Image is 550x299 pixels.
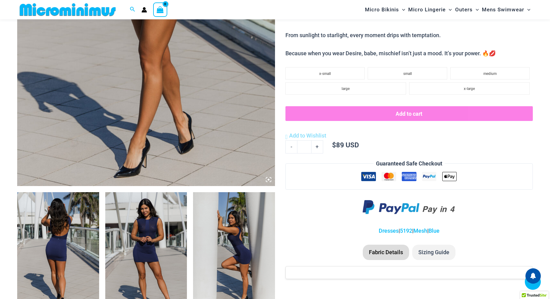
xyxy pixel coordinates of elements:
[312,140,323,153] a: +
[141,7,147,13] a: Account icon link
[285,106,533,121] button: Add to cart
[412,245,455,260] li: Sizing Guide
[450,67,530,80] li: medium
[408,2,446,17] span: Micro Lingerie
[524,2,530,17] span: Menu Toggle
[285,82,406,95] li: large
[379,227,399,234] a: Dresses
[319,72,331,76] span: x-small
[363,245,409,260] li: Fabric Details
[409,82,530,95] li: x-large
[363,2,407,17] a: Micro BikinisMenu ToggleMenu Toggle
[399,2,405,17] span: Menu Toggle
[285,131,326,140] a: Add to Wishlist
[400,227,412,234] a: 5192
[374,159,445,168] legend: Guaranteed Safe Checkout
[483,72,497,76] span: medium
[455,2,473,17] span: Outers
[285,140,297,153] a: -
[289,132,326,139] span: Add to Wishlist
[464,87,475,91] span: x-large
[297,140,312,153] input: Product quantity
[153,2,167,17] a: View Shopping Cart, empty
[413,227,427,234] a: Mesh
[285,226,533,235] p: | | |
[130,6,135,14] a: Search icon link
[482,2,524,17] span: Mens Swimwear
[285,67,365,80] li: x-small
[365,2,399,17] span: Micro Bikinis
[332,140,336,149] span: $
[407,2,453,17] a: Micro LingerieMenu ToggleMenu Toggle
[454,2,480,17] a: OutersMenu ToggleMenu Toggle
[428,227,440,234] a: Blue
[480,2,532,17] a: Mens SwimwearMenu ToggleMenu Toggle
[446,2,452,17] span: Menu Toggle
[332,140,359,149] bdi: 89 USD
[17,3,118,17] img: MM SHOP LOGO FLAT
[473,2,479,17] span: Menu Toggle
[368,67,447,80] li: small
[362,1,533,18] nav: Site Navigation
[342,87,350,91] span: large
[403,72,412,76] span: small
